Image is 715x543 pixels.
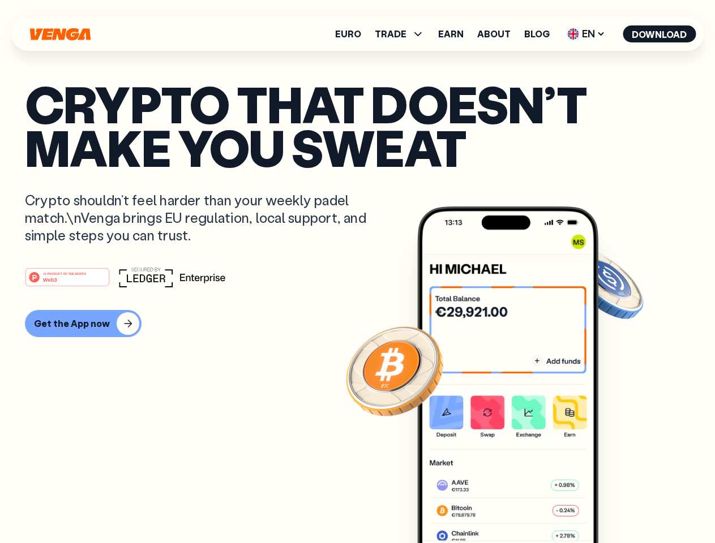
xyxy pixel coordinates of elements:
a: #1 PRODUCT OF THE MONTHWeb3 [25,274,110,289]
a: Get the App now [25,310,690,337]
a: Euro [335,29,361,38]
img: USDC coin [564,243,646,325]
button: Get the App now [25,310,142,337]
a: Earn [438,29,464,38]
span: TRADE [375,29,406,38]
a: Blog [524,29,550,38]
img: Bitcoin [344,320,446,421]
div: Get the App now [34,318,110,329]
p: Crypto that doesn’t make you sweat [25,82,690,169]
span: TRADE [375,27,425,41]
img: flag-uk [567,28,579,40]
button: Download [623,25,696,42]
span: EN [563,25,609,43]
a: About [477,29,511,38]
tspan: Web3 [43,276,57,282]
p: Crypto shouldn’t feel harder than your weekly padel match.\nVenga brings EU regulation, local sup... [25,191,383,244]
tspan: #1 PRODUCT OF THE MONTH [43,271,86,275]
svg: Home [28,28,92,41]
